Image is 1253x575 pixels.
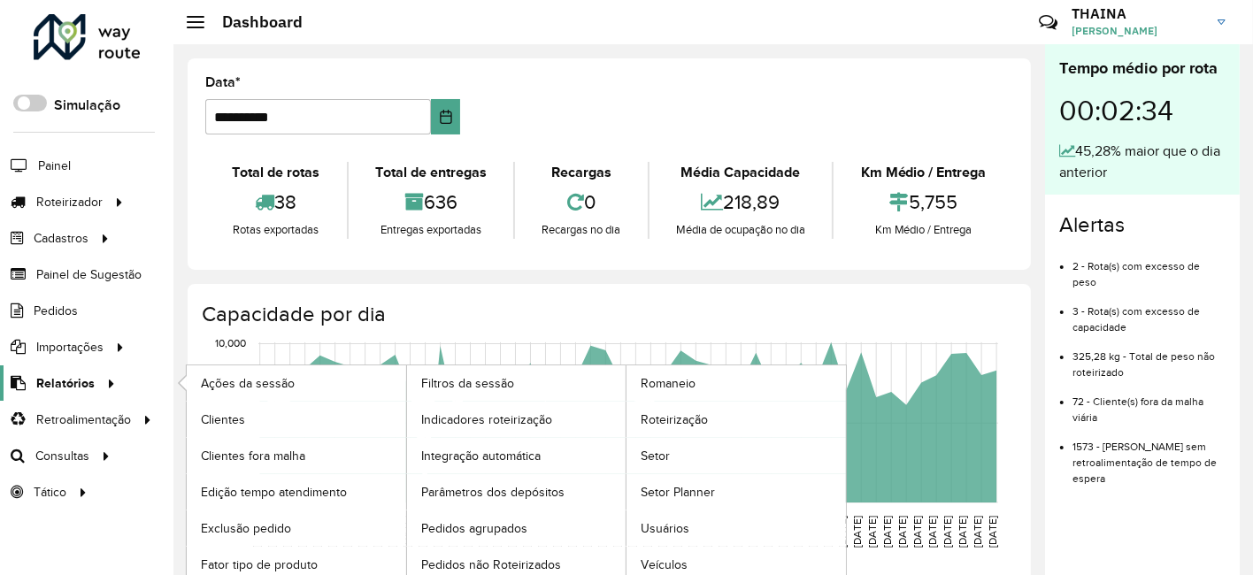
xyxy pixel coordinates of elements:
span: Painel [38,157,71,175]
div: Km Médio / Entrega [838,221,1009,239]
a: Clientes fora malha [187,438,406,473]
div: 636 [353,183,510,221]
text: [DATE] [866,516,878,548]
li: 325,28 kg - Total de peso não roteirizado [1072,335,1226,380]
a: Parâmetros dos depósitos [407,474,626,510]
div: Tempo médio por rota [1059,57,1226,80]
h3: THAINA [1072,5,1204,22]
span: Indicadores roteirização [421,410,552,429]
span: Relatórios [36,374,95,393]
div: Total de entregas [353,162,510,183]
span: Clientes fora malha [201,447,305,465]
span: Pedidos [34,302,78,320]
span: Consultas [35,447,89,465]
h4: Capacidade por dia [202,302,1013,327]
a: Usuários [626,510,846,546]
text: [DATE] [851,516,863,548]
a: Setor Planner [626,474,846,510]
a: Pedidos agrupados [407,510,626,546]
li: 72 - Cliente(s) fora da malha viária [1072,380,1226,425]
span: Integração automática [421,447,541,465]
span: Fator tipo de produto [201,556,318,574]
div: Média de ocupação no dia [654,221,828,239]
div: Recargas no dia [519,221,643,239]
div: Rotas exportadas [210,221,342,239]
a: Roteirização [626,402,846,437]
text: [DATE] [926,516,938,548]
span: Cadastros [34,229,88,248]
li: 1573 - [PERSON_NAME] sem retroalimentação de tempo de espera [1072,425,1226,487]
span: Pedidos agrupados [421,519,527,538]
text: [DATE] [896,516,908,548]
div: Entregas exportadas [353,221,510,239]
span: Retroalimentação [36,410,131,429]
a: Contato Rápido [1029,4,1067,42]
text: [DATE] [942,516,953,548]
div: Km Médio / Entrega [838,162,1009,183]
span: Veículos [641,556,688,574]
span: Clientes [201,410,245,429]
span: Tático [34,483,66,502]
span: Painel de Sugestão [36,265,142,284]
div: 218,89 [654,183,828,221]
button: Choose Date [431,99,460,134]
text: [DATE] [957,516,968,548]
span: [PERSON_NAME] [1072,23,1204,39]
span: Exclusão pedido [201,519,291,538]
label: Simulação [54,95,120,116]
a: Indicadores roteirização [407,402,626,437]
a: Romaneio [626,365,846,401]
a: Clientes [187,402,406,437]
div: Total de rotas [210,162,342,183]
li: 3 - Rota(s) com excesso de capacidade [1072,290,1226,335]
a: Exclusão pedido [187,510,406,546]
div: Recargas [519,162,643,183]
span: Pedidos não Roteirizados [421,556,561,574]
h4: Alertas [1059,212,1226,238]
h2: Dashboard [204,12,303,32]
a: Edição tempo atendimento [187,474,406,510]
div: 0 [519,183,643,221]
div: Média Capacidade [654,162,828,183]
a: Integração automática [407,438,626,473]
span: Usuários [641,519,689,538]
div: 45,28% maior que o dia anterior [1059,141,1226,183]
span: Romaneio [641,374,696,393]
span: Ações da sessão [201,374,295,393]
text: [DATE] [972,516,983,548]
span: Setor [641,447,670,465]
label: Data [205,72,241,93]
span: Filtros da sessão [421,374,514,393]
span: Setor Planner [641,483,715,502]
text: [DATE] [881,516,893,548]
a: Ações da sessão [187,365,406,401]
div: 5,755 [838,183,1009,221]
a: Setor [626,438,846,473]
span: Importações [36,338,104,356]
text: 10,000 [215,338,246,349]
span: Roteirizador [36,193,103,211]
div: 00:02:34 [1059,80,1226,141]
span: Edição tempo atendimento [201,483,347,502]
a: Filtros da sessão [407,365,626,401]
text: [DATE] [987,516,998,548]
div: 38 [210,183,342,221]
li: 2 - Rota(s) com excesso de peso [1072,245,1226,290]
text: [DATE] [911,516,923,548]
span: Roteirização [641,410,708,429]
span: Parâmetros dos depósitos [421,483,565,502]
